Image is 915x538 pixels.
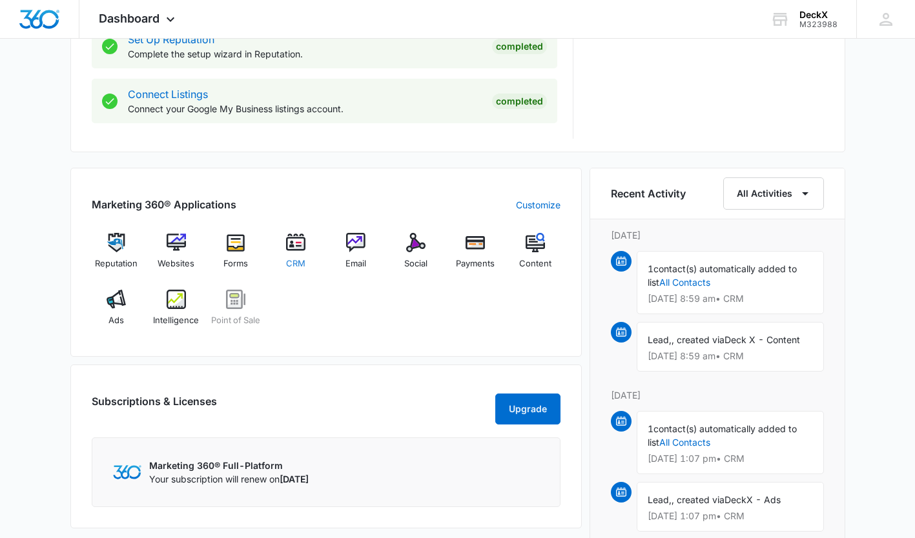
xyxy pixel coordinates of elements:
[151,290,201,336] a: Intelligence
[672,334,725,345] span: , created via
[799,10,838,20] div: account name
[271,233,321,279] a: CRM
[404,257,427,270] span: Social
[95,257,138,270] span: Reputation
[280,473,309,484] span: [DATE]
[511,233,560,279] a: Content
[648,512,813,521] p: [DATE] 1:07 pm • CRM
[391,233,440,279] a: Social
[648,263,653,274] span: 1
[128,33,214,46] a: Set Up Reputation
[331,233,381,279] a: Email
[492,94,547,109] div: Completed
[211,233,261,279] a: Forms
[648,423,797,448] span: contact(s) automatically added to list
[492,39,547,54] div: Completed
[149,459,309,472] p: Marketing 360® Full-Platform
[648,294,813,303] p: [DATE] 8:59 am • CRM
[648,454,813,463] p: [DATE] 1:07 pm • CRM
[151,233,201,279] a: Websites
[211,290,261,336] a: Point of Sale
[648,352,813,361] p: [DATE] 8:59 am • CRM
[223,257,248,270] span: Forms
[456,257,495,270] span: Payments
[128,47,482,61] p: Complete the setup wizard in Reputation.
[659,277,710,288] a: All Contacts
[648,334,672,345] span: Lead,
[648,494,672,505] span: Lead,
[92,197,236,212] h2: Marketing 360® Applications
[648,423,653,434] span: 1
[799,20,838,29] div: account id
[519,257,551,270] span: Content
[495,394,560,424] button: Upgrade
[725,494,781,505] span: DeckX - Ads
[211,314,260,327] span: Point of Sale
[611,228,824,242] p: [DATE]
[672,494,725,505] span: , created via
[611,186,686,201] h6: Recent Activity
[128,88,208,101] a: Connect Listings
[158,257,194,270] span: Websites
[451,233,500,279] a: Payments
[725,334,800,345] span: Deck X - Content
[108,314,124,327] span: Ads
[723,177,824,210] button: All Activities
[128,102,482,115] p: Connect your Google My Business listings account.
[286,257,305,270] span: CRM
[92,233,141,279] a: Reputation
[153,314,199,327] span: Intelligence
[648,263,797,288] span: contact(s) automatically added to list
[516,198,560,212] a: Customize
[659,437,710,448] a: All Contacts
[92,394,217,419] h2: Subscriptions & Licenses
[345,257,366,270] span: Email
[611,388,824,402] p: [DATE]
[99,12,159,25] span: Dashboard
[92,290,141,336] a: Ads
[149,472,309,486] p: Your subscription will renew on
[113,465,141,479] img: Marketing 360 Logo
